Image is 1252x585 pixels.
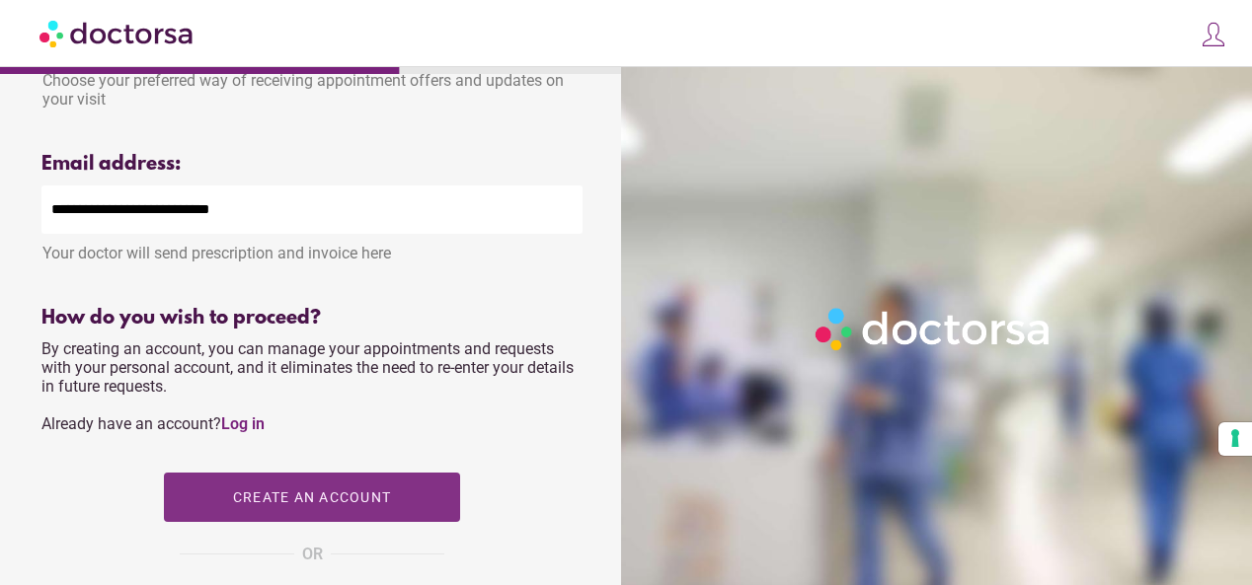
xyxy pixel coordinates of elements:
button: Create an account [164,473,460,522]
button: Your consent preferences for tracking technologies [1218,422,1252,456]
a: Log in [221,414,265,433]
div: Choose your preferred way of receiving appointment offers and updates on your visit [41,61,583,109]
div: Email address: [41,153,583,176]
span: Create an account [233,489,391,505]
div: Your doctor will send prescription and invoice here [41,234,583,262]
img: Logo-Doctorsa-trans-White-partial-flat.png [809,301,1059,357]
img: Doctorsa.com [39,11,196,55]
span: By creating an account, you can manage your appointments and requests with your personal account,... [41,339,574,433]
img: icons8-customer-100.png [1200,21,1227,48]
div: How do you wish to proceed? [41,307,583,329]
span: OR [302,542,323,567]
